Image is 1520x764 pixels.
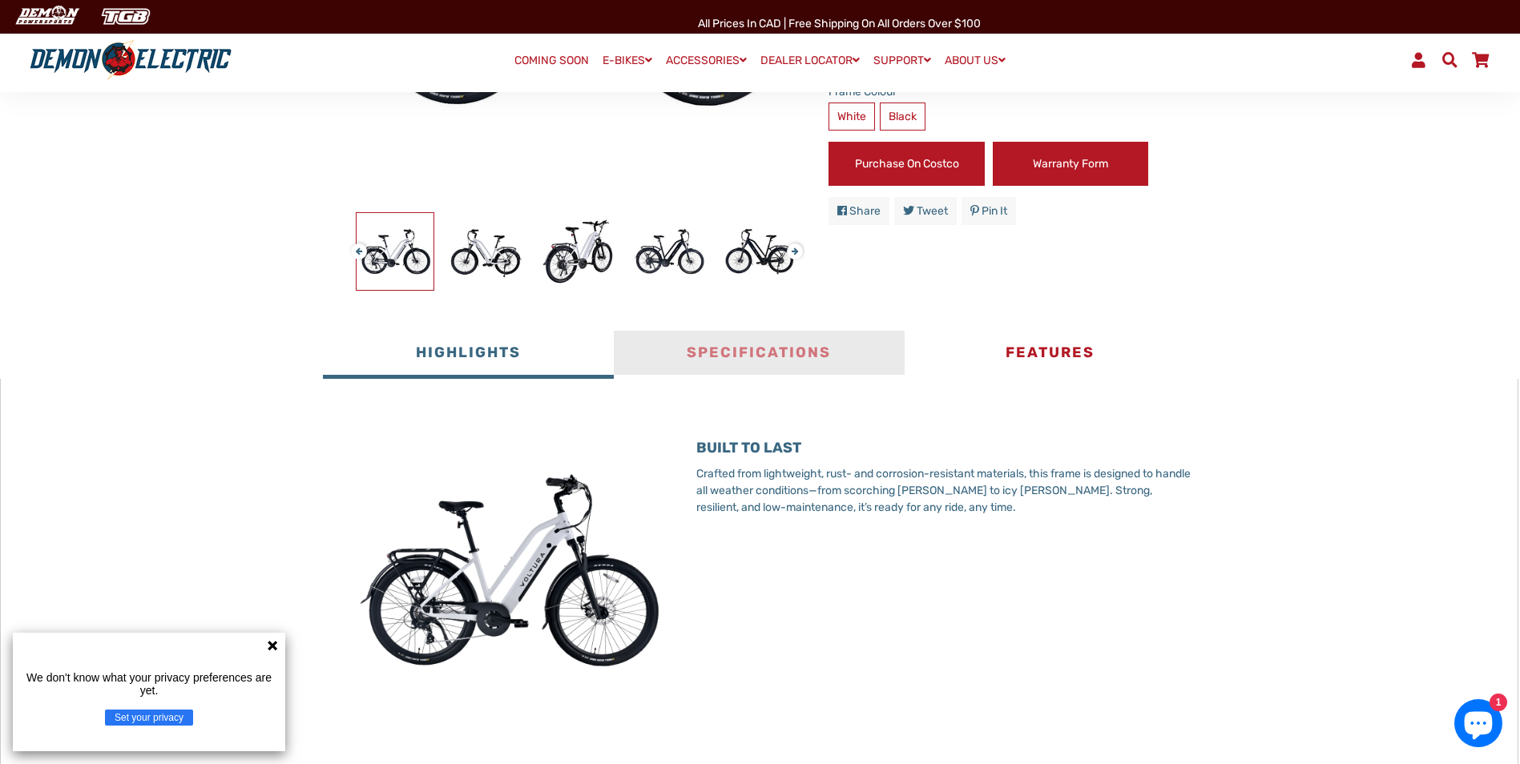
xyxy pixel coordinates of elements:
[1449,699,1507,751] inbox-online-store-chat: Shopify online store chat
[880,103,925,131] label: Black
[696,440,1196,457] h3: BUILT TO LAST
[939,49,1011,72] a: ABOUT US
[698,17,981,30] span: All Prices in CAD | Free shipping on all orders over $100
[351,235,361,254] button: Previous
[849,204,881,218] span: Share
[755,49,865,72] a: DEALER LOCATOR
[982,204,1007,218] span: Pin it
[660,49,752,72] a: ACCESSORIES
[787,235,796,254] button: Next
[829,103,875,131] label: White
[24,39,237,81] img: Demon Electric logo
[597,49,658,72] a: E-BIKES
[347,408,672,733] img: VolturaV1.png
[993,142,1149,186] a: Warranty Form
[509,50,595,72] a: COMING SOON
[917,204,948,218] span: Tweet
[105,710,193,726] button: Set your privacy
[722,213,799,290] img: Voltura NOVA Commuter e-Bike
[93,3,159,30] img: TGB Canada
[323,331,614,379] button: Highlights
[868,49,937,72] a: SUPPORT
[19,671,279,697] p: We don't know what your privacy preferences are yet.
[614,331,905,379] button: Specifications
[696,465,1196,516] p: Crafted from lightweight, rust- and corrosion-resistant materials, this frame is designed to hand...
[539,213,616,290] img: Voltura NOVA Commuter e-Bike
[631,213,708,290] img: Voltura NOVA Commuter e-Bike
[448,213,525,290] img: Voltura NOVA Commuter e-Bike
[357,213,433,290] img: Voltura NOVA Commuter e-Bike
[8,3,85,30] img: Demon Electric
[829,142,985,186] a: Purchase on Costco
[905,331,1195,379] button: Features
